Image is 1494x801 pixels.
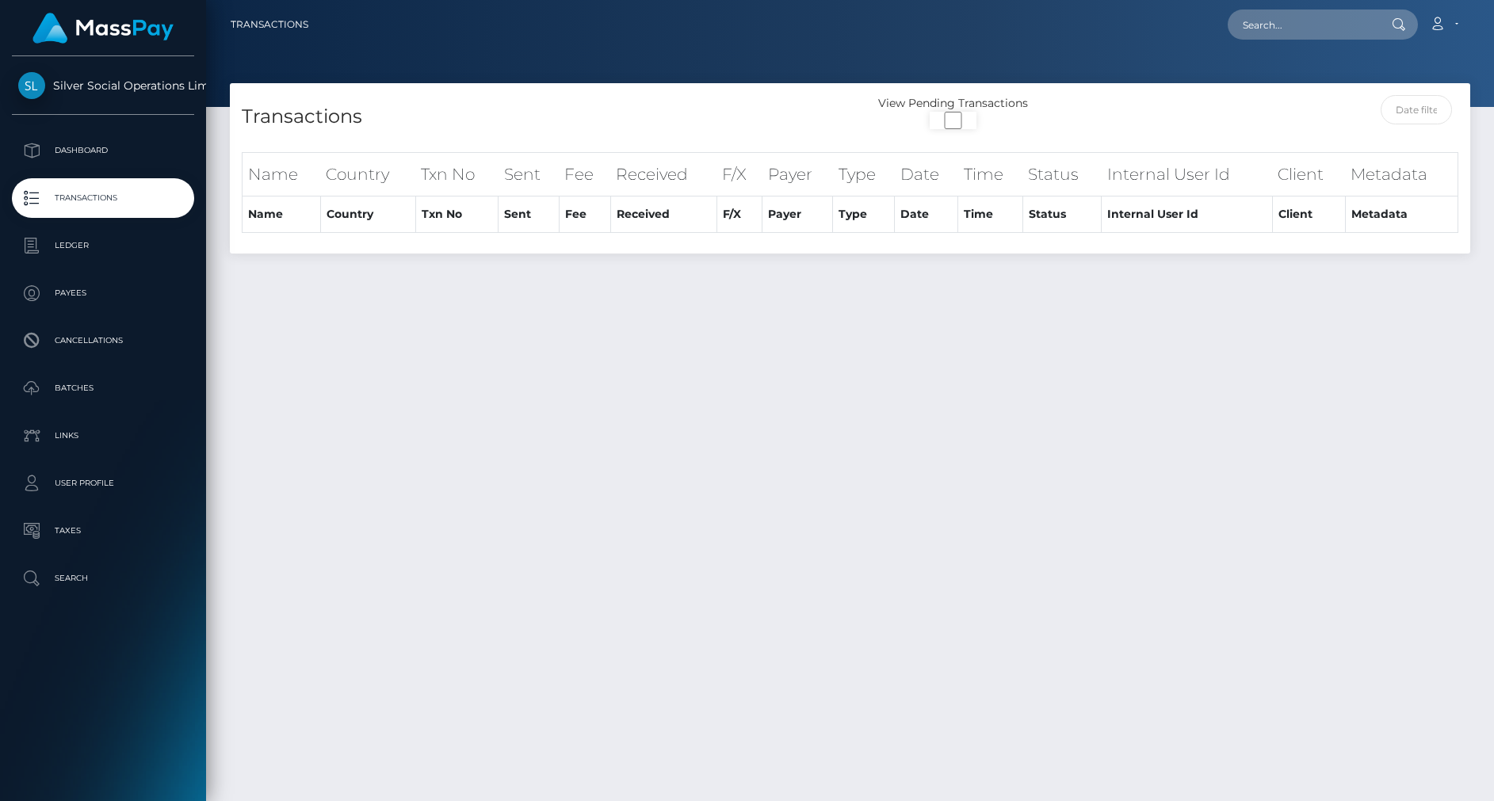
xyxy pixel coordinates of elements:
th: Internal User Id [1102,196,1272,233]
th: Fee [559,152,610,196]
th: Fee [559,196,610,233]
th: Type [833,152,895,196]
p: Dashboard [18,139,188,162]
p: Cancellations [18,329,188,353]
th: Metadata [1345,196,1458,233]
th: Received [610,196,716,233]
th: Time [958,196,1023,233]
a: Transactions [231,8,308,41]
th: Client [1272,196,1345,233]
th: Sent [499,196,560,233]
input: Date filter [1381,95,1452,124]
a: Taxes [12,511,194,551]
a: Batches [12,368,194,408]
a: User Profile [12,463,194,503]
th: Internal User Id [1102,152,1272,196]
th: Payer [762,196,833,233]
input: Search... [1228,10,1377,40]
th: Sent [499,152,560,196]
p: Transactions [18,186,188,210]
th: Country [320,196,415,233]
p: Taxes [18,519,188,543]
p: User Profile [18,471,188,495]
th: Type [833,196,895,233]
th: Client [1272,152,1345,196]
th: Txn No [415,196,499,233]
a: Dashboard [12,131,194,170]
th: Status [1022,196,1101,233]
th: Metadata [1345,152,1458,196]
img: Silver Social Operations Limited [18,72,45,99]
p: Ledger [18,234,188,257]
th: Date [895,196,958,233]
th: Time [958,152,1023,196]
th: F/X [716,196,762,233]
a: Transactions [12,178,194,218]
th: Payer [762,152,833,196]
p: Payees [18,281,188,305]
span: Silver Social Operations Limited [12,78,194,93]
th: Country [320,152,415,196]
a: Links [12,416,194,456]
th: F/X [716,152,762,196]
p: Search [18,566,188,590]
th: Date [895,152,958,196]
div: View Pending Transactions [850,95,1057,112]
th: Txn No [415,152,499,196]
p: Batches [18,376,188,400]
a: Ledger [12,226,194,265]
h4: Transactions [242,103,839,131]
th: Status [1022,152,1101,196]
th: Received [610,152,716,196]
th: Name [243,152,321,196]
a: Cancellations [12,321,194,360]
p: Links [18,424,188,448]
a: Payees [12,273,194,313]
a: Search [12,559,194,598]
th: Name [243,196,321,233]
img: MassPay Logo [32,13,174,44]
